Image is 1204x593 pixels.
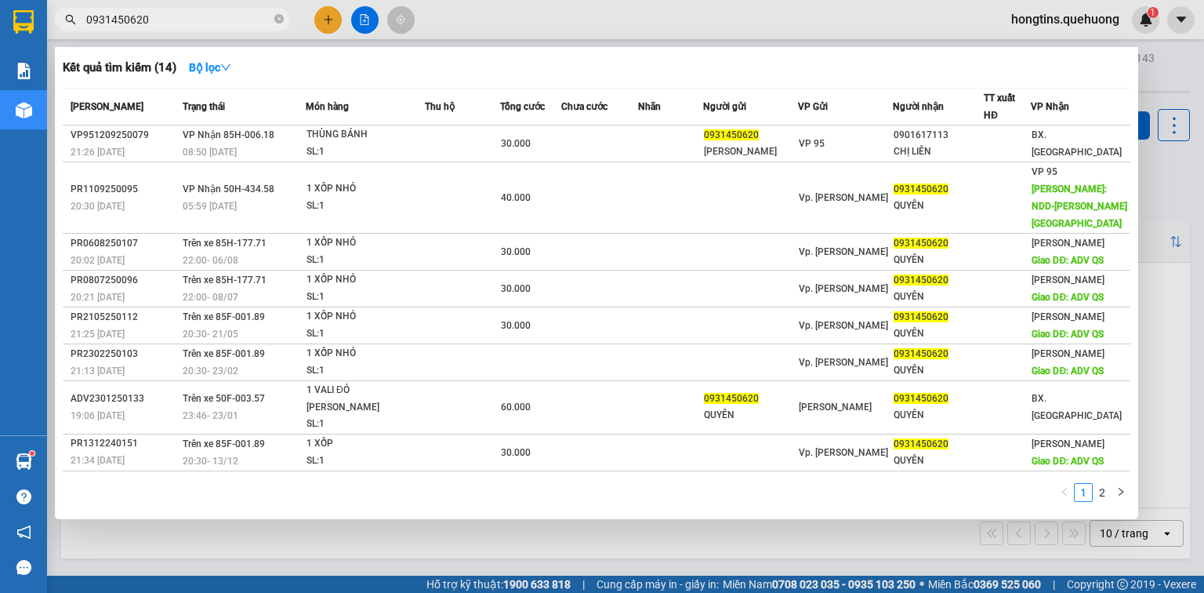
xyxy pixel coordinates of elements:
div: SL: 1 [306,453,424,470]
div: QUYÊN [894,198,983,214]
span: BX. [GEOGRAPHIC_DATA] [1032,393,1122,421]
span: Vp. [PERSON_NAME] [799,283,888,294]
span: close-circle [274,14,284,24]
sup: 1 [30,451,34,456]
h3: Kết quả tìm kiếm ( 14 ) [63,60,176,76]
span: Tổng cước [500,101,545,112]
span: 20:02 [DATE] [71,255,125,266]
span: 20:30 - 13/12 [183,456,238,467]
span: close-circle [274,13,284,27]
span: Vp. [PERSON_NAME] [799,447,888,458]
div: PR1312240151 [71,435,178,452]
span: Giao DĐ: ADV QS [1032,292,1104,303]
div: QUYÊN [894,326,983,342]
span: [PERSON_NAME] [1032,438,1104,449]
span: 0931450620 [704,129,759,140]
span: 30.000 [501,138,531,149]
div: 0901617113 [894,127,983,144]
span: Trên xe 85F-001.89 [183,311,265,322]
span: Vp. [PERSON_NAME] [799,246,888,257]
span: 23:46 - 23/01 [183,410,238,421]
div: SL: 1 [306,252,424,269]
span: VP Nhận 50H-434.58 [183,184,274,195]
span: Chưa cước [561,101,607,112]
div: PR2105250112 [71,309,178,326]
span: left [1060,487,1069,497]
div: CHỊ LIÊN [894,144,983,160]
span: 20:30 - 21/05 [183,329,238,340]
div: PR1109250095 [71,181,178,198]
span: 0931450620 [894,238,948,249]
span: [PERSON_NAME] [71,101,143,112]
span: Vp. [PERSON_NAME] [799,320,888,331]
img: solution-icon [16,63,32,79]
span: Giao DĐ: ADV QS [1032,329,1104,340]
span: 0931450620 [894,184,948,195]
span: down [220,62,231,73]
div: 1 XỐP NHỎ [306,308,424,326]
span: Trạng thái [183,101,225,112]
div: 1 VALI ĐỎ [PERSON_NAME] [306,382,424,416]
div: SL: 1 [306,326,424,343]
div: ADV2301250133 [71,391,178,407]
div: 1 XỐP [306,472,424,489]
div: PR2302250103 [71,346,178,362]
span: 21:34 [DATE] [71,455,125,466]
span: 05:59 [DATE] [183,201,237,212]
span: Trên xe 85F-001.89 [183,438,265,449]
span: 22:00 - 06/08 [183,255,238,266]
div: QUYÊN [894,453,983,469]
span: 30.000 [501,447,531,458]
span: TT xuất HĐ [984,93,1015,121]
a: 1 [1075,484,1092,501]
span: [PERSON_NAME] [1032,348,1104,359]
div: SL: 1 [306,144,424,161]
span: Người nhận [893,101,944,112]
span: Giao DĐ: ADV QS [1032,456,1104,467]
div: 1 XỐP NHỎ [306,235,424,252]
span: 20:30 - 23/02 [183,366,238,377]
span: BX. [GEOGRAPHIC_DATA] [1032,129,1122,158]
div: PR0608250107 [71,235,178,252]
div: 1 XỐP NHỎ [306,271,424,289]
div: QUYÊN [894,289,983,305]
span: search [65,14,76,25]
strong: Bộ lọc [189,61,231,74]
span: 21:25 [DATE] [71,329,125,340]
span: Vp. [PERSON_NAME] [799,192,888,203]
span: 30.000 [501,320,531,331]
span: 30.000 [501,283,531,294]
li: Previous Page [1055,483,1074,502]
div: VP951209250079 [71,127,178,144]
span: Trên xe 85F-001.89 [183,348,265,359]
div: SL: 1 [306,416,424,433]
span: Nhãn [638,101,661,112]
span: 30.000 [501,246,531,257]
span: Trên xe 85H-177.71 [183,275,267,286]
div: SL: 1 [306,198,424,215]
span: Trên xe 85H-177.71 [183,238,267,249]
input: Tìm tên, số ĐT hoặc mã đơn [86,11,271,28]
span: VP 95 [1032,166,1057,177]
li: 1 [1074,483,1093,502]
span: 21:13 [DATE] [71,366,125,377]
a: 2 [1093,484,1111,501]
span: message [16,560,31,575]
span: 0931450620 [894,393,948,404]
span: [PERSON_NAME] [1032,275,1104,286]
span: 0931450620 [894,438,948,449]
span: notification [16,525,31,540]
span: 20:30 [DATE] [71,201,125,212]
div: 1 XỐP NHỎ [306,180,424,198]
span: Thu hộ [425,101,455,112]
img: logo-vxr [13,10,34,34]
span: VP Gửi [798,101,828,112]
span: [PERSON_NAME] [799,402,872,413]
span: 22:00 - 08/07 [183,292,238,303]
div: QUYÊN [894,407,983,424]
div: [PERSON_NAME] [704,144,797,160]
span: 0931450620 [894,275,948,286]
span: 08:50 [DATE] [183,147,237,158]
div: 1 XỐP [306,435,424,453]
span: 0931450620 [894,348,948,359]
